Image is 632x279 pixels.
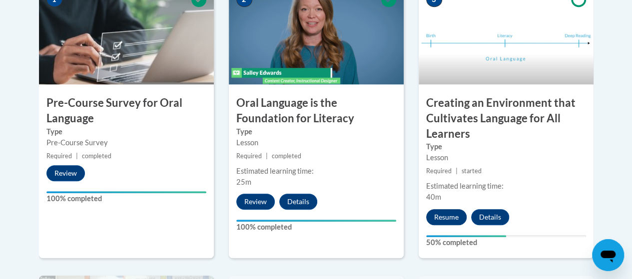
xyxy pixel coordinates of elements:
label: Type [236,126,396,137]
span: Required [426,167,452,175]
label: Type [46,126,206,137]
span: started [462,167,482,175]
span: completed [272,152,301,160]
div: Pre-Course Survey [46,137,206,148]
label: Type [426,141,586,152]
h3: Oral Language is the Foundation for Literacy [229,95,404,126]
div: Lesson [426,152,586,163]
span: | [456,167,458,175]
span: | [76,152,78,160]
div: Your progress [46,191,206,193]
div: Estimated learning time: [236,166,396,177]
label: 100% completed [236,222,396,233]
button: Details [279,194,317,210]
div: Your progress [236,220,396,222]
span: Required [46,152,72,160]
button: Review [236,194,275,210]
button: Review [46,165,85,181]
span: Required [236,152,262,160]
button: Resume [426,209,467,225]
h3: Creating an Environment that Cultivates Language for All Learners [419,95,594,141]
iframe: Button to launch messaging window [592,239,624,271]
button: Details [471,209,509,225]
div: Estimated learning time: [426,181,586,192]
span: completed [82,152,111,160]
h3: Pre-Course Survey for Oral Language [39,95,214,126]
span: 25m [236,178,251,186]
span: 40m [426,193,441,201]
div: Your progress [426,235,506,237]
label: 100% completed [46,193,206,204]
label: 50% completed [426,237,586,248]
span: | [266,152,268,160]
div: Lesson [236,137,396,148]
